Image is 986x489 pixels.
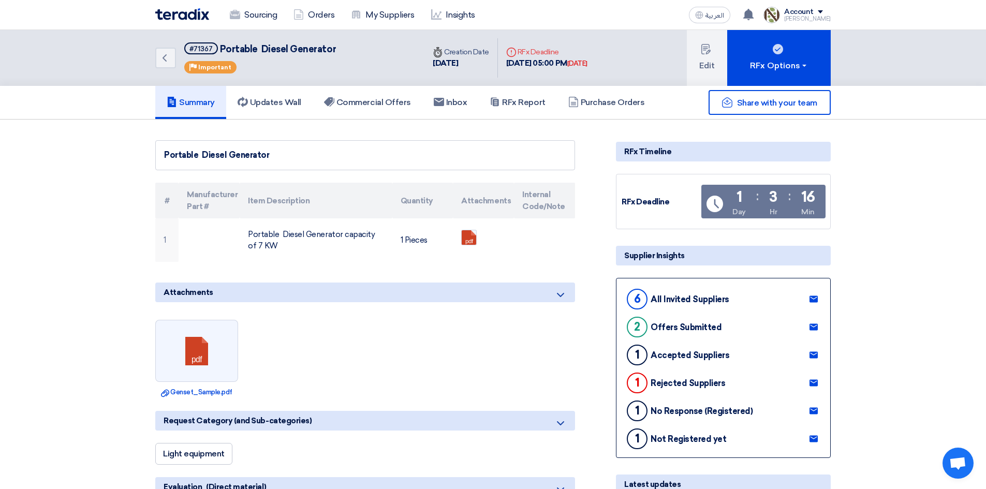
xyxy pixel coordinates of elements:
[770,206,777,217] div: Hr
[627,317,647,337] div: 2
[557,86,656,119] a: Purchase Orders
[801,190,815,204] div: 16
[240,218,392,262] td: Portable Diesel Generator capacity of 7 KW
[568,97,645,108] h5: Purchase Orders
[689,7,730,23] button: العربية
[616,246,831,265] div: Supplier Insights
[433,47,489,57] div: Creation Date
[769,190,777,204] div: 3
[651,322,722,332] div: Offers Submitted
[737,98,817,108] span: Share with your team
[763,7,780,23] img: Screenshot___1756930143446.png
[627,428,647,449] div: 1
[651,434,726,444] div: Not Registered yet
[240,183,392,218] th: Item Description
[462,230,544,292] a: Genset_Sample_1757510331578.pdf
[222,4,285,26] a: Sourcing
[627,401,647,421] div: 1
[651,294,729,304] div: All Invited Suppliers
[324,97,411,108] h5: Commercial Offers
[627,373,647,393] div: 1
[478,86,556,119] a: RFx Report
[737,190,742,204] div: 1
[313,86,422,119] a: Commercial Offers
[155,183,179,218] th: #
[651,406,753,416] div: No Response (Registered)
[226,86,313,119] a: Updates Wall
[627,345,647,365] div: 1
[732,206,746,217] div: Day
[801,206,815,217] div: Min
[727,30,831,86] button: RFx Options
[514,183,575,218] th: Internal Code/Note
[423,4,483,26] a: Insights
[155,218,179,262] td: 1
[164,287,213,298] span: Attachments
[943,448,974,479] div: Open chat
[343,4,422,26] a: My Suppliers
[784,16,831,22] div: [PERSON_NAME]
[189,46,213,52] div: #71367
[155,86,226,119] a: Summary
[622,196,699,208] div: RFx Deadline
[506,57,587,69] div: [DATE] 05:00 PM
[164,415,312,426] span: Request Category (and Sub-categories)
[198,64,231,71] span: Important
[705,12,724,19] span: العربية
[750,60,808,72] div: RFx Options
[238,97,301,108] h5: Updates Wall
[627,289,647,309] div: 6
[434,97,467,108] h5: Inbox
[158,387,235,397] a: Genset_Sample.pdf
[164,149,566,161] div: Portable Diesel Generator
[506,47,587,57] div: RFx Deadline
[453,183,514,218] th: Attachments
[422,86,479,119] a: Inbox
[220,43,336,55] span: Portable Diesel Generator
[616,142,831,161] div: RFx Timeline
[167,97,215,108] h5: Summary
[788,187,791,205] div: :
[651,378,725,388] div: Rejected Suppliers
[392,183,453,218] th: Quantity
[155,8,209,20] img: Teradix logo
[784,8,814,17] div: Account
[490,97,545,108] h5: RFx Report
[651,350,729,360] div: Accepted Suppliers
[163,449,225,458] span: Light equipment
[179,183,240,218] th: Manufacturer Part #
[756,187,759,205] div: :
[184,42,336,55] h5: Portable Diesel Generator
[567,58,587,69] div: [DATE]
[433,57,489,69] div: [DATE]
[687,30,727,86] button: Edit
[285,4,343,26] a: Orders
[392,218,453,262] td: 1 Pieces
